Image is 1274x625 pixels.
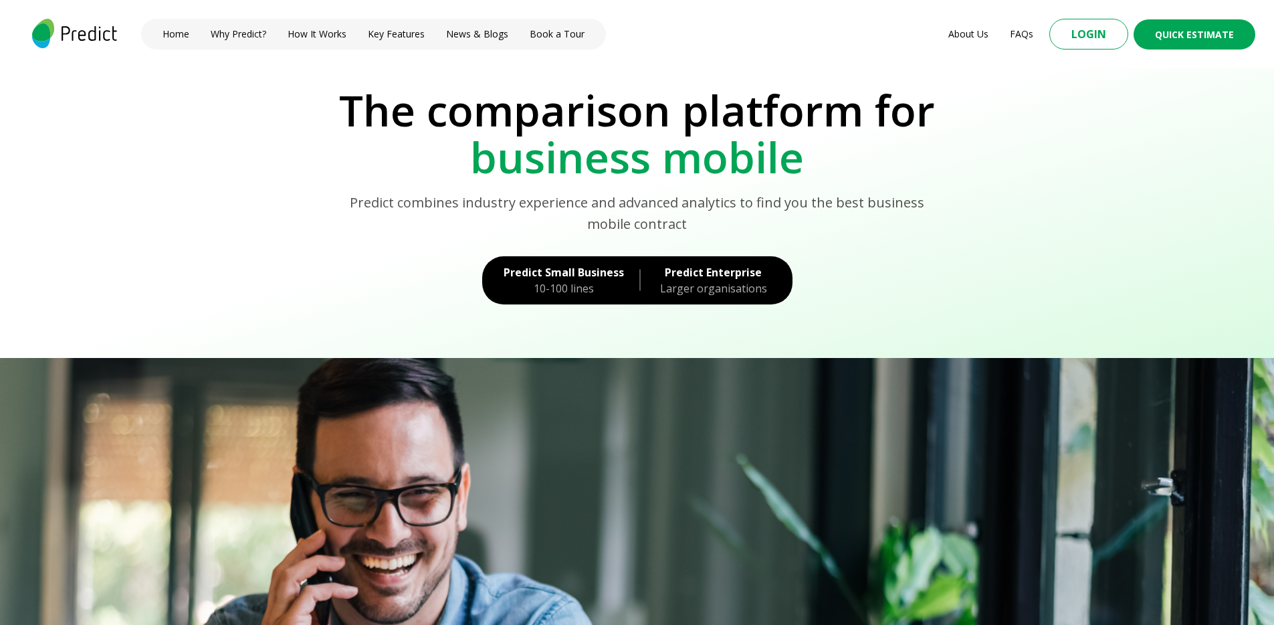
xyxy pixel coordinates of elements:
a: Key Features [368,27,425,41]
a: About Us [948,27,988,41]
div: Larger organisations [656,280,771,296]
a: Home [163,27,189,41]
div: Predict Enterprise [656,264,771,280]
button: Login [1049,19,1128,50]
p: The comparison platform for [19,87,1255,134]
a: Book a Tour [530,27,585,41]
div: Predict Small Business [504,264,624,280]
a: How It Works [288,27,346,41]
a: News & Blogs [446,27,508,41]
a: Predict Small Business10-100 lines [482,256,627,304]
p: business mobile [19,134,1255,181]
a: FAQs [1010,27,1033,41]
div: 10-100 lines [504,280,624,296]
img: logo [29,19,120,48]
p: Predict combines industry experience and advanced analytics to find you the best business mobile ... [328,192,946,235]
a: Why Predict? [211,27,266,41]
a: Predict EnterpriseLarger organisations [653,256,792,304]
button: Quick Estimate [1134,19,1255,50]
